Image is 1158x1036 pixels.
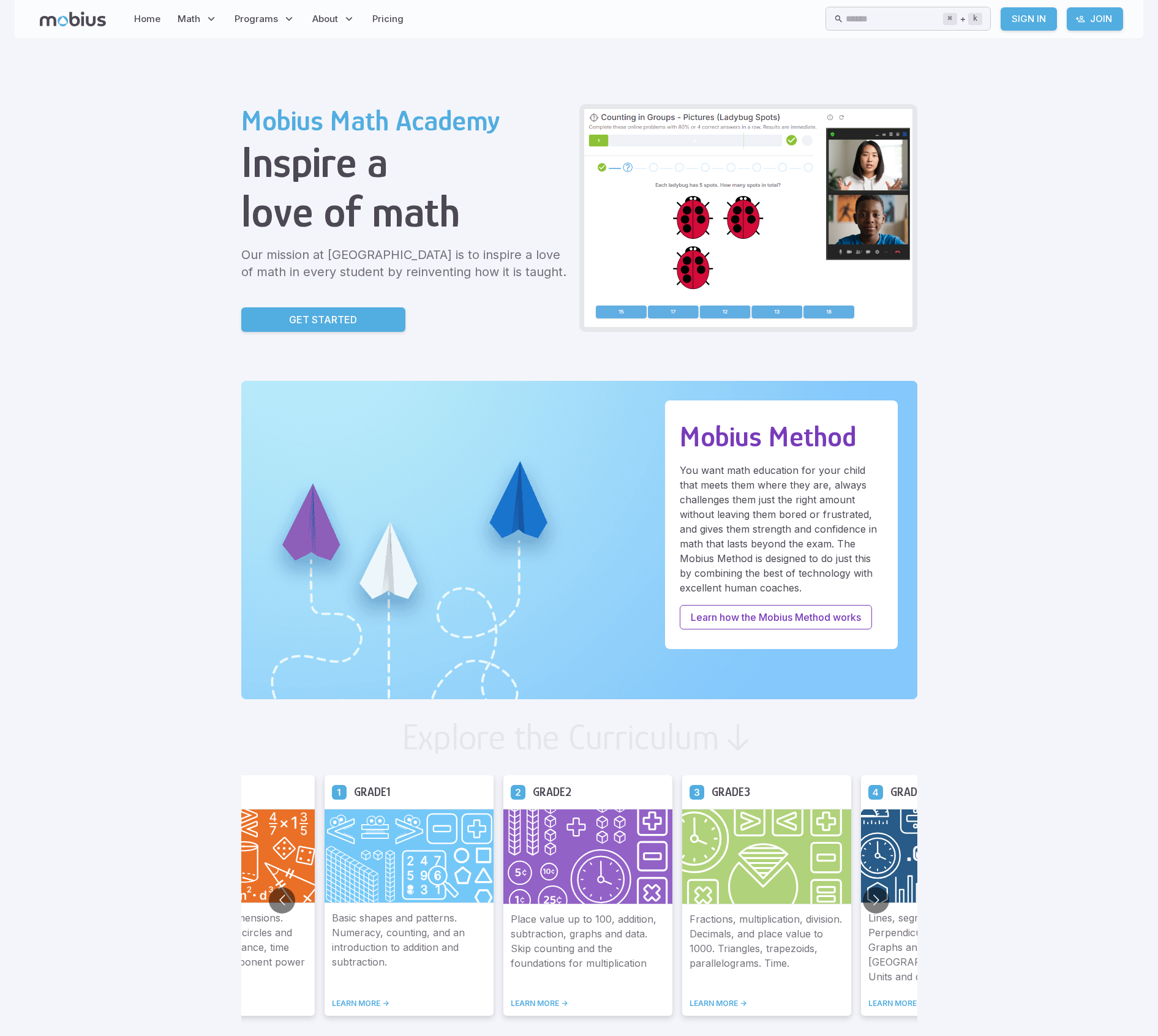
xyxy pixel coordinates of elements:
[511,784,525,799] a: Grade 2
[868,999,1023,1008] a: LEARN MORE ->
[153,910,307,984] p: Pythagoras in 3 dimensions. Area of sectors of circles and donuts. Speed, distance, time logic pr...
[178,12,200,26] span: Math
[1001,7,1057,31] a: Sign In
[332,784,347,799] a: Grade 1
[402,719,720,756] h2: Explore the Curriculum
[289,312,357,327] p: Get Started
[680,420,883,453] h2: Mobius Method
[503,809,672,904] img: Grade 2
[690,784,704,799] a: Grade 3
[354,783,391,801] h5: Grade 1
[533,783,571,801] h5: Grade 2
[943,13,957,25] kbd: ⌘
[691,610,861,625] p: Learn how the Mobius Method works
[943,12,982,26] div: +
[369,5,407,33] a: Pricing
[241,246,570,280] p: Our mission at [GEOGRAPHIC_DATA] is to inspire a love of math in every student by reinventing how...
[890,783,930,801] h5: Grade 4
[332,999,486,1008] a: LEARN MORE ->
[241,187,570,236] h1: love of math
[241,307,405,332] a: Get Started
[235,12,278,26] span: Programs
[680,605,872,629] a: Learn how the Mobius Method works
[861,809,1030,903] img: Grade 4
[712,783,750,801] h5: Grade 3
[241,104,570,137] h2: Mobius Math Academy
[241,137,570,187] h1: Inspire a
[868,784,883,799] a: Grade 4
[511,999,665,1008] a: LEARN MORE ->
[1067,7,1123,31] a: Join
[690,912,844,984] p: Fractions, multiplication, division. Decimals, and place value to 1000. Triangles, trapezoids, pa...
[312,12,338,26] span: About
[968,13,982,25] kbd: k
[511,912,665,984] p: Place value up to 100, addition, subtraction, graphs and data. Skip counting and the foundations ...
[332,910,486,984] p: Basic shapes and patterns. Numeracy, counting, and an introduction to addition and subtraction.
[680,463,883,595] p: You want math education for your child that meets them where they are, always challenges them jus...
[325,809,494,903] img: Grade 1
[241,381,917,699] img: Unique Paths
[863,887,889,914] button: Go to next slide
[868,910,1023,984] p: Lines, segments, rays. Perpendicular and parallel. Graphs and data. [GEOGRAPHIC_DATA] and area. U...
[153,999,307,1008] a: LEARN MORE ->
[146,809,315,903] img: Grade 9
[690,999,844,1008] a: LEARN MORE ->
[584,109,912,327] img: Grade 2 Class
[269,887,295,914] button: Go to previous slide
[682,809,851,904] img: Grade 3
[130,5,164,33] a: Home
